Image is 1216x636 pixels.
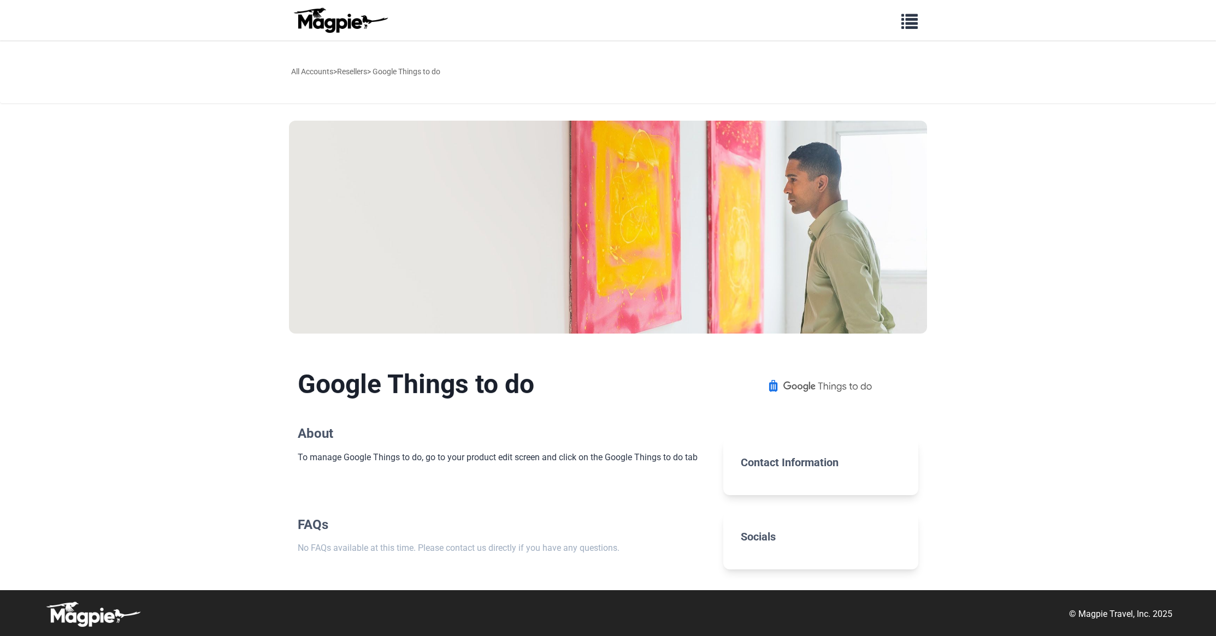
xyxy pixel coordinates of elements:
div: To manage Google Things to do, go to your product edit screen and click on the Google Things to d... [298,450,706,465]
p: No FAQs available at this time. Please contact us directly if you have any questions. [298,541,706,555]
h2: About [298,426,706,442]
h2: Contact Information [741,456,901,469]
h2: FAQs [298,517,706,533]
a: All Accounts [291,67,333,76]
div: > > Google Things to do [291,66,440,78]
img: Google Things to do logo [768,368,873,403]
a: Resellers [337,67,367,76]
img: logo-ab69f6fb50320c5b225c76a69d11143b.png [291,7,389,33]
img: logo-white-d94fa1abed81b67a048b3d0f0ab5b955.png [44,601,142,627]
img: Google Things to do banner [289,121,927,334]
h2: Socials [741,530,901,543]
p: © Magpie Travel, Inc. 2025 [1069,607,1172,621]
h1: Google Things to do [298,368,706,400]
